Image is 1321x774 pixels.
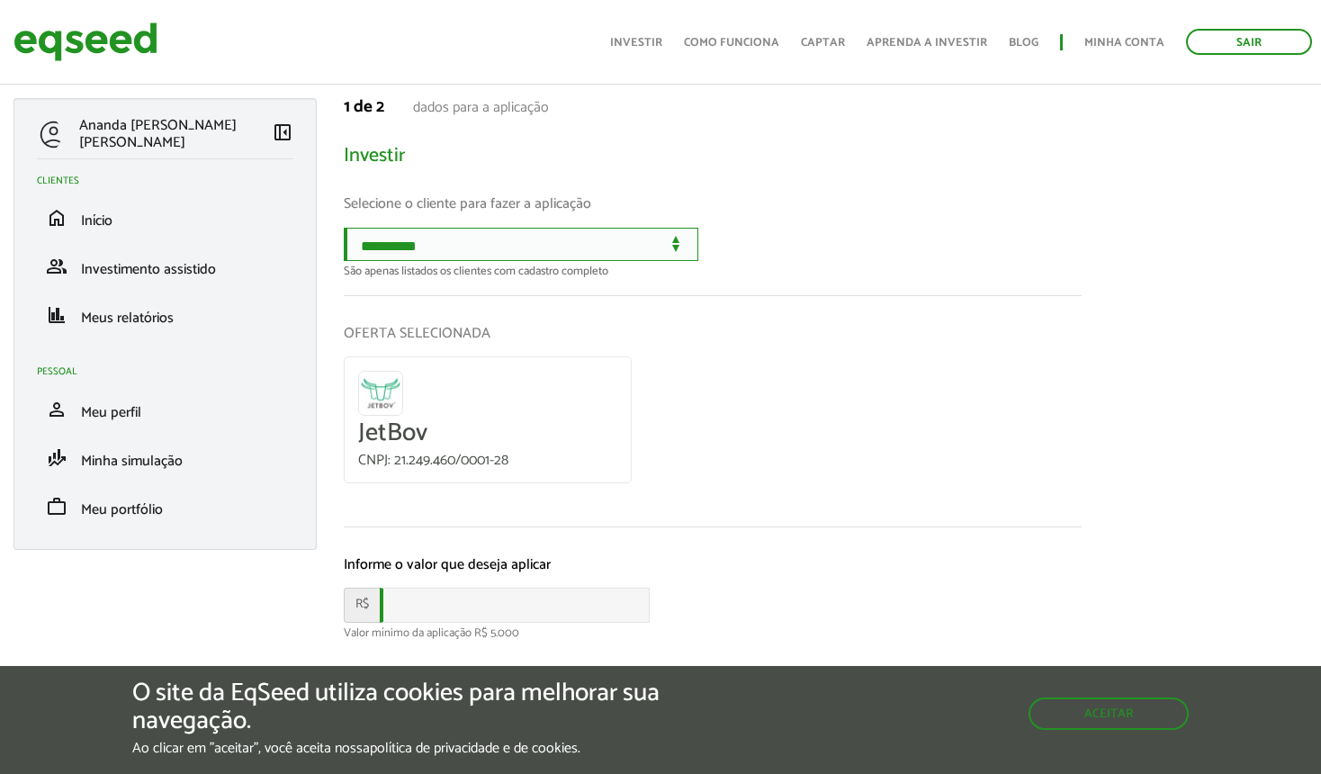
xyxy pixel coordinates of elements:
[46,399,67,420] span: person
[46,496,67,517] span: work
[46,304,67,326] span: finance
[81,400,141,425] span: Meu perfil
[37,399,293,420] a: personMeu perfil
[344,265,1082,277] div: São apenas listados os clientes com cadastro completo
[272,121,293,143] span: left_panel_close
[23,482,307,531] li: Meu portfólio
[344,93,384,121] strong: 1 de 2
[79,117,272,151] p: Ananda [PERSON_NAME] [PERSON_NAME]
[46,256,67,277] span: group
[610,37,662,49] a: Investir
[23,385,307,434] li: Meu perfil
[23,291,307,339] li: Meus relatórios
[801,37,845,49] a: Captar
[81,449,183,473] span: Minha simulação
[81,498,163,522] span: Meu portfólio
[358,448,508,472] small: CNPJ: 21.249.460/0001-28
[344,627,1082,639] div: Valor mínimo da aplicação R$ 5.000
[37,175,307,186] h2: Clientes
[132,740,767,757] p: Ao clicar em "aceitar", você aceita nossa .
[37,496,293,517] a: workMeu portfólio
[413,95,549,120] span: dados para a aplicação
[358,419,617,447] h5: JetBov
[37,207,293,229] a: homeInício
[37,256,293,277] a: groupInvestimento assistido
[867,37,987,49] a: Aprenda a investir
[81,257,216,282] span: Investimento assistido
[1009,37,1038,49] a: Blog
[272,121,293,147] a: Colapsar menu
[344,588,380,623] span: R$
[46,447,67,469] span: finance_mode
[344,145,1082,166] h2: Investir
[344,181,1082,227] p: Selecione o cliente para fazer a aplicação
[81,209,112,233] span: Início
[344,310,1082,356] p: OFERTA SELECIONADA
[37,447,293,469] a: finance_modeMinha simulação
[684,37,779,49] a: Como funciona
[370,742,578,756] a: política de privacidade e de cookies
[1186,29,1312,55] a: Sair
[1084,37,1164,49] a: Minha conta
[358,371,403,416] img: logo_jetbov.jpg
[23,242,307,291] li: Investimento assistido
[37,366,307,377] h2: Pessoal
[344,542,1082,588] p: Informe o valor que deseja aplicar
[13,18,157,66] img: EqSeed
[37,304,293,326] a: financeMeus relatórios
[46,207,67,229] span: home
[81,306,174,330] span: Meus relatórios
[1029,697,1189,730] button: Aceitar
[132,679,767,735] h5: O site da EqSeed utiliza cookies para melhorar sua navegação.
[23,434,307,482] li: Minha simulação
[23,193,307,242] li: Início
